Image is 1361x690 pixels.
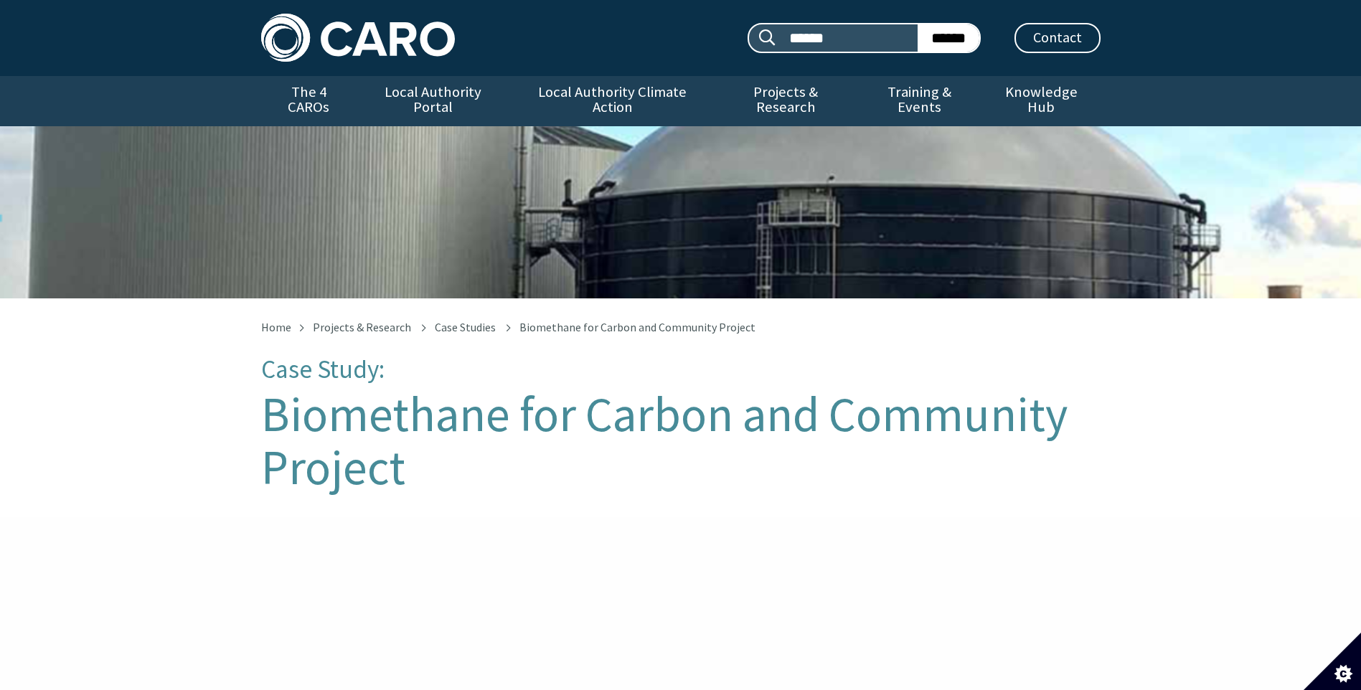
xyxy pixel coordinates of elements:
[519,320,755,334] span: Biomethane for Carbon and Community Project
[510,76,715,126] a: Local Authority Climate Action
[357,76,510,126] a: Local Authority Portal
[261,388,1101,494] h1: Biomethane for Carbon and Community Project
[857,76,982,126] a: Training & Events
[261,356,1101,384] p: Case Study:
[435,320,496,334] a: Case Studies
[715,76,857,126] a: Projects & Research
[261,320,291,334] a: Home
[313,320,411,334] a: Projects & Research
[982,76,1100,126] a: Knowledge Hub
[261,76,357,126] a: The 4 CAROs
[1304,633,1361,690] button: Set cookie preferences
[1014,23,1101,53] a: Contact
[261,14,455,62] img: Caro logo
